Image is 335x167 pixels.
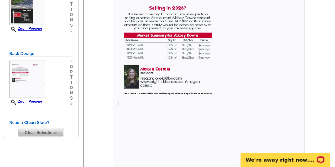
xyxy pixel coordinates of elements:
[70,2,73,7] span: t
[70,28,73,33] span: »
[70,91,73,96] span: n
[70,18,73,23] span: n
[70,96,73,101] span: s
[9,51,73,57] h5: Back Design
[9,120,73,126] h5: Need a Clean Slate?
[70,7,73,12] span: i
[70,64,73,69] span: o
[70,59,73,64] span: »
[19,128,63,137] span: Clear Selections
[70,12,73,18] span: o
[236,145,335,167] iframe: LiveChat chat widget
[9,100,42,103] a: Zoom Preview
[70,80,73,85] span: i
[70,85,73,91] span: o
[9,27,42,31] a: Zoom Preview
[70,75,73,80] span: t
[70,101,73,106] span: »
[70,69,73,75] span: p
[70,23,73,28] span: s
[9,61,46,98] img: Z18884862_00001_2.jpg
